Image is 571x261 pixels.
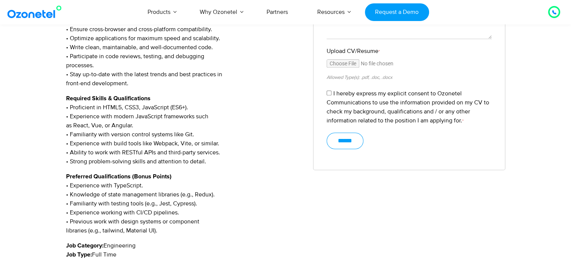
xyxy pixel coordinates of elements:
span: Full Time [92,251,116,258]
p: • Proficient in HTML5, CSS3, JavaScript (ES6+). • Experience with modern JavaScript frameworks su... [66,94,302,166]
p: • Experience with TypeScript. • Knowledge of state management libraries (e.g., Redux). • Familiar... [66,172,302,235]
strong: Required Skills & Qualifications [66,95,151,101]
span: Engineering [104,242,136,249]
label: I hereby express my explicit consent to Ozonetel Communications to use the information provided o... [327,90,489,124]
strong: Job Type: [66,252,92,258]
a: Request a Demo [365,3,429,21]
strong: Job Category: [66,243,104,249]
small: Allowed Type(s): .pdf, .doc, .docx [327,74,392,80]
label: Upload CV/Resume [327,47,492,56]
strong: Preferred Qualifications (Bonus Points) [66,173,172,180]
